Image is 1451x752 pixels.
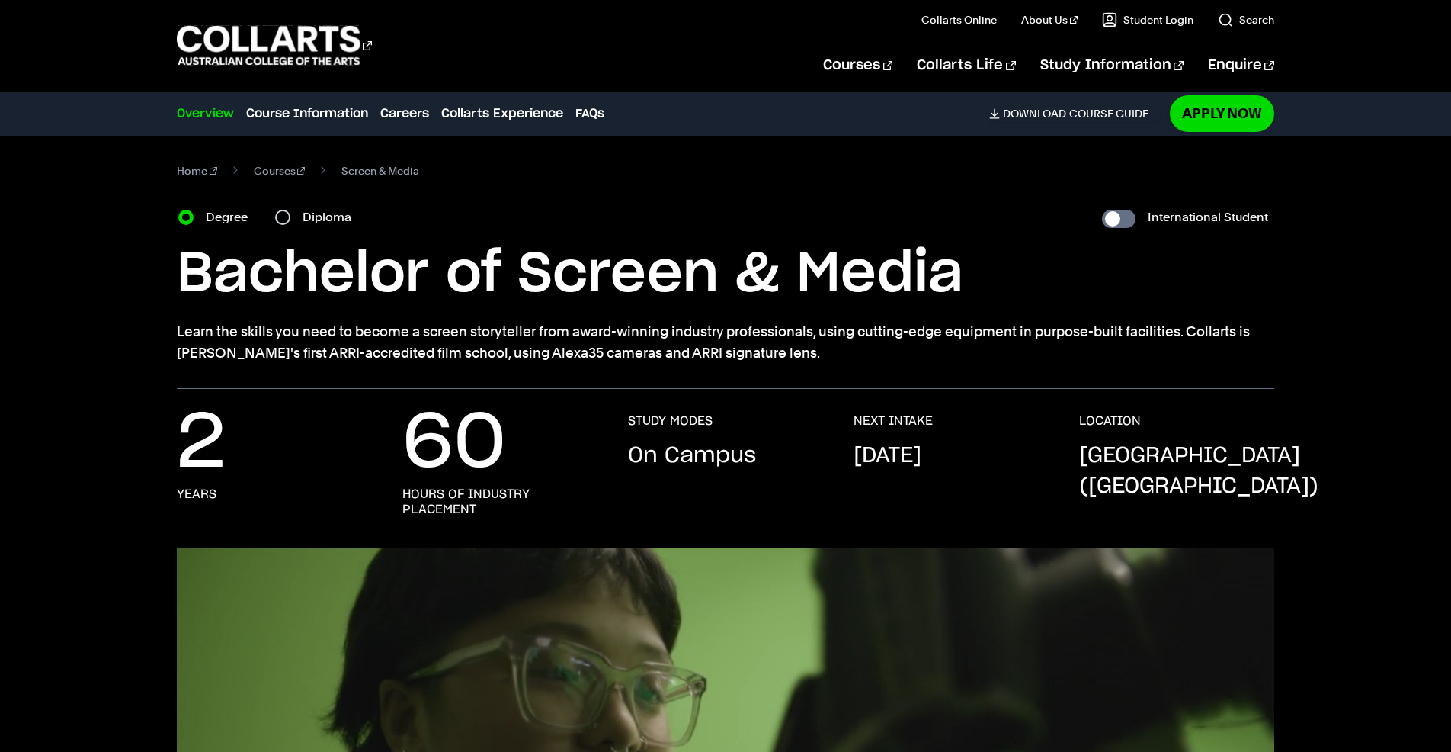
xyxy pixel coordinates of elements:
p: 60 [402,413,506,474]
p: [GEOGRAPHIC_DATA] ([GEOGRAPHIC_DATA]) [1079,441,1318,502]
h3: NEXT INTAKE [854,413,933,429]
a: Overview [177,104,234,123]
a: Search [1218,12,1274,27]
a: Course Information [246,104,368,123]
a: Study Information [1040,40,1184,91]
div: Go to homepage [177,24,372,67]
label: Degree [206,207,257,228]
a: DownloadCourse Guide [989,107,1161,121]
p: [DATE] [854,441,921,471]
p: Learn the skills you need to become a screen storyteller from award-winning industry professional... [177,321,1274,364]
h3: years [177,487,216,502]
h1: Bachelor of Screen & Media [177,240,1274,309]
a: Courses [254,160,306,182]
a: Collarts Online [921,12,997,27]
a: Careers [380,104,429,123]
p: 2 [177,413,226,474]
a: Collarts Life [917,40,1015,91]
label: Diploma [303,207,360,228]
a: FAQs [575,104,604,123]
a: Courses [823,40,892,91]
a: Home [177,160,217,182]
a: About Us [1021,12,1078,27]
label: International Student [1148,207,1268,228]
span: Screen & Media [341,160,419,182]
a: Student Login [1102,12,1193,27]
a: Apply Now [1170,95,1274,131]
a: Collarts Experience [441,104,563,123]
h3: hours of industry placement [402,487,597,517]
span: Download [1003,107,1066,121]
a: Enquire [1208,40,1274,91]
p: On Campus [628,441,756,471]
h3: LOCATION [1079,413,1141,429]
h3: STUDY MODES [628,413,713,429]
